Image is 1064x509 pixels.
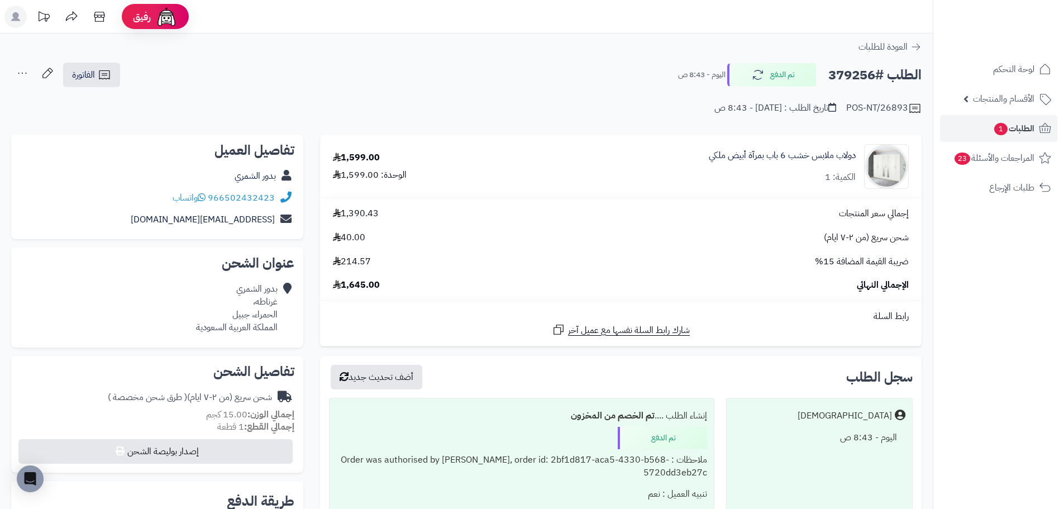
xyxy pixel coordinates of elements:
button: تم الدفع [727,63,817,87]
img: ai-face.png [155,6,178,28]
button: إصدار بوليصة الشحن [18,439,293,464]
a: دولاب ملابس خشب 6 باب بمرآة أبيض ملكي [709,149,856,162]
span: الأقسام والمنتجات [973,91,1034,107]
strong: إجمالي القطع: [244,420,294,434]
a: لوحة التحكم [940,56,1057,83]
div: الكمية: 1 [825,171,856,184]
h2: تفاصيل العميل [20,144,294,157]
span: العودة للطلبات [858,40,908,54]
h2: الطلب #379256 [828,64,922,87]
a: المراجعات والأسئلة23 [940,145,1057,172]
span: الطلبات [993,121,1034,136]
a: واتساب [173,191,206,204]
small: 15.00 كجم [206,408,294,421]
div: تم الدفع [618,427,707,449]
div: 1,599.00 [333,151,380,164]
div: شحن سريع (من ٢-٧ ايام) [108,391,272,404]
b: تم الخصم من المخزون [571,409,655,422]
a: [EMAIL_ADDRESS][DOMAIN_NAME] [131,213,275,226]
h2: طريقة الدفع [227,494,294,508]
strong: إجمالي الوزن: [247,408,294,421]
a: طلبات الإرجاع [940,174,1057,201]
span: المراجعات والأسئلة [953,150,1034,166]
div: تنبيه العميل : نعم [336,483,707,505]
span: 23 [955,153,970,165]
span: شارك رابط السلة نفسها مع عميل آخر [568,324,690,337]
a: العودة للطلبات [858,40,922,54]
span: 1 [994,123,1008,135]
span: الفاتورة [72,68,95,82]
span: 1,390.43 [333,207,379,220]
div: Open Intercom Messenger [17,465,44,492]
span: ( طرق شحن مخصصة ) [108,391,187,404]
div: الوحدة: 1,599.00 [333,169,407,182]
div: اليوم - 8:43 ص [733,427,905,449]
div: إنشاء الطلب .... [336,405,707,427]
div: POS-NT/26893 [846,102,922,115]
span: شحن سريع (من ٢-٧ ايام) [824,231,909,244]
h2: عنوان الشحن [20,256,294,270]
button: أضف تحديث جديد [331,365,422,389]
span: الإجمالي النهائي [857,279,909,292]
a: 966502432423 [208,191,275,204]
span: ضريبة القيمة المضافة 15% [815,255,909,268]
span: إجمالي سعر المنتجات [839,207,909,220]
a: الطلبات1 [940,115,1057,142]
h2: تفاصيل الشحن [20,365,294,378]
span: 1,645.00 [333,279,380,292]
small: 1 قطعة [217,420,294,434]
h3: سجل الطلب [846,370,913,384]
a: الفاتورة [63,63,120,87]
span: 214.57 [333,255,371,268]
img: 1733065410-1-90x90.jpg [865,144,908,189]
div: بدور الشمري غرناطه، الحمراء، جبيل المملكة العربية السعودية [196,283,278,334]
a: تحديثات المنصة [30,6,58,31]
a: بدور الشمري [235,169,276,183]
div: رابط السلة [325,310,917,323]
div: ملاحظات : Order was authorised by [PERSON_NAME], order id: 2bf1d817-aca5-4330-b568-5720dd3eb27c [336,449,707,484]
span: 40.00 [333,231,365,244]
span: لوحة التحكم [993,61,1034,77]
a: شارك رابط السلة نفسها مع عميل آخر [552,323,690,337]
div: [DEMOGRAPHIC_DATA] [798,410,892,422]
span: طلبات الإرجاع [989,180,1034,196]
div: تاريخ الطلب : [DATE] - 8:43 ص [714,102,836,115]
span: رفيق [133,10,151,23]
small: اليوم - 8:43 ص [678,69,726,80]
